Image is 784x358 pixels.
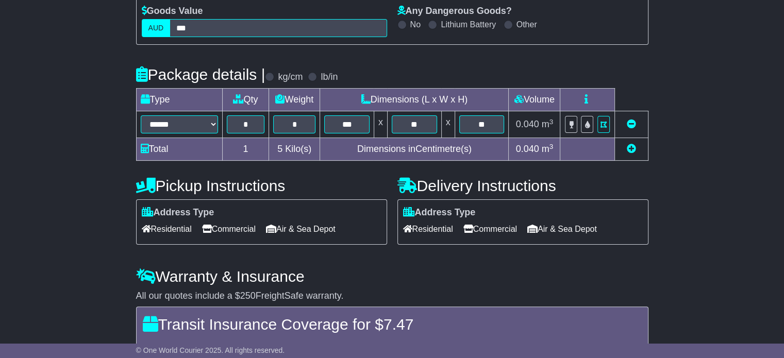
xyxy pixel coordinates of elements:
h4: Transit Insurance Coverage for $ [143,316,642,333]
span: 0.040 [516,119,539,129]
td: Dimensions (L x W x H) [320,89,509,111]
label: Address Type [403,207,476,218]
td: Type [136,89,222,111]
span: 0.040 [516,144,539,154]
label: kg/cm [278,72,303,83]
span: Air & Sea Depot [527,221,597,237]
h4: Warranty & Insurance [136,268,648,285]
label: lb/in [321,72,338,83]
span: © One World Courier 2025. All rights reserved. [136,346,285,354]
td: 1 [222,138,269,161]
h4: Package details | [136,66,265,83]
span: m [542,144,554,154]
div: All our quotes include a $ FreightSafe warranty. [136,291,648,302]
span: Residential [403,221,453,237]
span: Residential [142,221,192,237]
td: Qty [222,89,269,111]
span: m [542,119,554,129]
span: 7.47 [383,316,413,333]
a: Remove this item [627,119,636,129]
label: Goods Value [142,6,203,17]
span: Commercial [202,221,256,237]
h4: Delivery Instructions [397,177,648,194]
td: Dimensions in Centimetre(s) [320,138,509,161]
td: x [441,111,455,138]
h4: Pickup Instructions [136,177,387,194]
sup: 3 [549,118,554,126]
sup: 3 [549,143,554,150]
label: Address Type [142,207,214,218]
td: Volume [509,89,560,111]
a: Add new item [627,144,636,154]
label: AUD [142,19,171,37]
td: Weight [269,89,320,111]
span: 5 [277,144,282,154]
span: 250 [240,291,256,301]
label: No [410,20,421,29]
span: Air & Sea Depot [266,221,336,237]
td: Kilo(s) [269,138,320,161]
label: Lithium Battery [441,20,496,29]
label: Other [516,20,537,29]
span: Commercial [463,221,517,237]
td: x [374,111,387,138]
label: Any Dangerous Goods? [397,6,512,17]
td: Total [136,138,222,161]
